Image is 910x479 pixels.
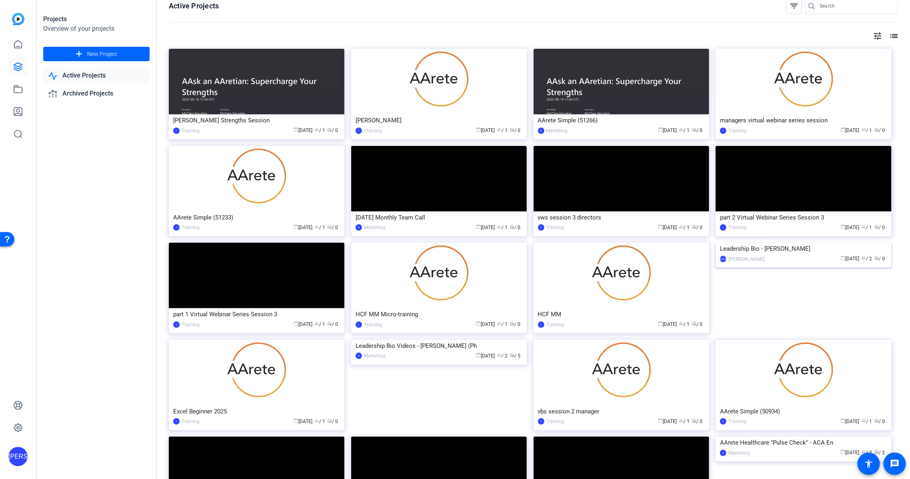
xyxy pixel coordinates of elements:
span: / 1 [862,128,872,133]
button: New Project [43,47,150,61]
span: / 0 [327,419,338,424]
div: Leadership Bio - [PERSON_NAME] [720,243,887,255]
span: calendar_today [841,418,846,423]
div: Training [546,321,564,329]
span: / 0 [692,225,703,230]
span: group [862,418,866,423]
span: / 2 [862,450,872,455]
input: Search [820,1,892,11]
div: managers virtual webinar series session [720,114,887,126]
div: HCF MM Micro-training [356,308,522,320]
div: [PERSON_NAME] [356,114,522,126]
span: calendar_today [476,321,481,326]
div: Marketing [364,224,386,232]
div: Leadership Bio Videos - [PERSON_NAME] (Ph [356,340,522,352]
span: radio [327,321,332,326]
span: group [862,224,866,229]
span: / 0 [510,225,520,230]
span: radio [874,255,879,260]
div: Projects [43,14,150,24]
div: Overview of your projects [43,24,150,34]
span: [DATE] [658,128,677,133]
div: Training [182,321,200,329]
div: Training [182,127,200,135]
div: Training [546,417,564,425]
span: group [314,418,319,423]
span: / 5 [510,353,520,359]
span: radio [874,127,879,132]
span: [DATE] [658,419,677,424]
span: group [497,321,502,326]
span: radio [692,418,697,423]
span: / 1 [497,128,508,133]
div: Training [182,417,200,425]
div: M [356,353,362,359]
div: T [173,321,180,328]
span: group [314,127,319,132]
div: T [173,128,180,134]
span: calendar_today [841,449,846,454]
mat-icon: message [890,459,900,469]
div: T [720,128,726,134]
span: radio [874,418,879,423]
span: [DATE] [294,321,312,327]
span: group [497,353,502,357]
span: group [862,255,866,260]
div: T [538,224,544,231]
span: [DATE] [841,450,860,455]
div: vbs session 2 manager [538,405,705,417]
div: Training [546,224,564,232]
span: radio [692,224,697,229]
span: / 1 [862,225,872,230]
span: calendar_today [658,321,663,326]
div: AArete Simple (50934) [720,405,887,417]
div: part 2 Virtual Webinar Series Session 3 [720,212,887,224]
mat-icon: add [74,49,84,59]
span: [DATE] [476,353,495,359]
span: [DATE] [841,225,860,230]
span: / 2 [497,353,508,359]
div: AArete Simple (51266) [538,114,705,126]
span: / 1 [679,419,690,424]
span: / 1 [497,321,508,327]
h1: Active Projects [169,1,219,11]
span: [DATE] [658,225,677,230]
span: / 2 [874,450,885,455]
span: calendar_today [841,127,846,132]
span: calendar_today [476,127,481,132]
span: / 0 [874,128,885,133]
span: calendar_today [476,353,481,357]
div: T [173,418,180,425]
span: [DATE] [841,419,860,424]
div: Marketing [364,352,386,360]
div: Training [728,417,746,425]
div: part 1 Virtual Webinar Series Session 3 [173,308,340,320]
span: [DATE] [841,128,860,133]
span: radio [874,224,879,229]
span: radio [327,418,332,423]
div: Excel Beginner 2025 [173,405,340,417]
div: T [720,224,726,231]
div: Training [728,224,746,232]
span: group [314,224,319,229]
div: T [356,128,362,134]
span: calendar_today [841,255,846,260]
span: radio [510,224,514,229]
span: [DATE] [294,419,312,424]
span: radio [327,127,332,132]
span: / 1 [314,321,325,327]
span: calendar_today [294,321,298,326]
span: / 1 [314,128,325,133]
span: / 0 [327,225,338,230]
div: Training [182,224,200,232]
div: AArete Healthcare "Pulse Check" - ACA En [720,437,887,449]
span: / 0 [692,419,703,424]
div: M [356,224,362,231]
span: [DATE] [294,225,312,230]
div: M [538,128,544,134]
span: calendar_today [658,418,663,423]
span: / 1 [314,419,325,424]
div: [PERSON_NAME] Strengths Session [173,114,340,126]
span: calendar_today [294,224,298,229]
mat-icon: list [888,31,898,41]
